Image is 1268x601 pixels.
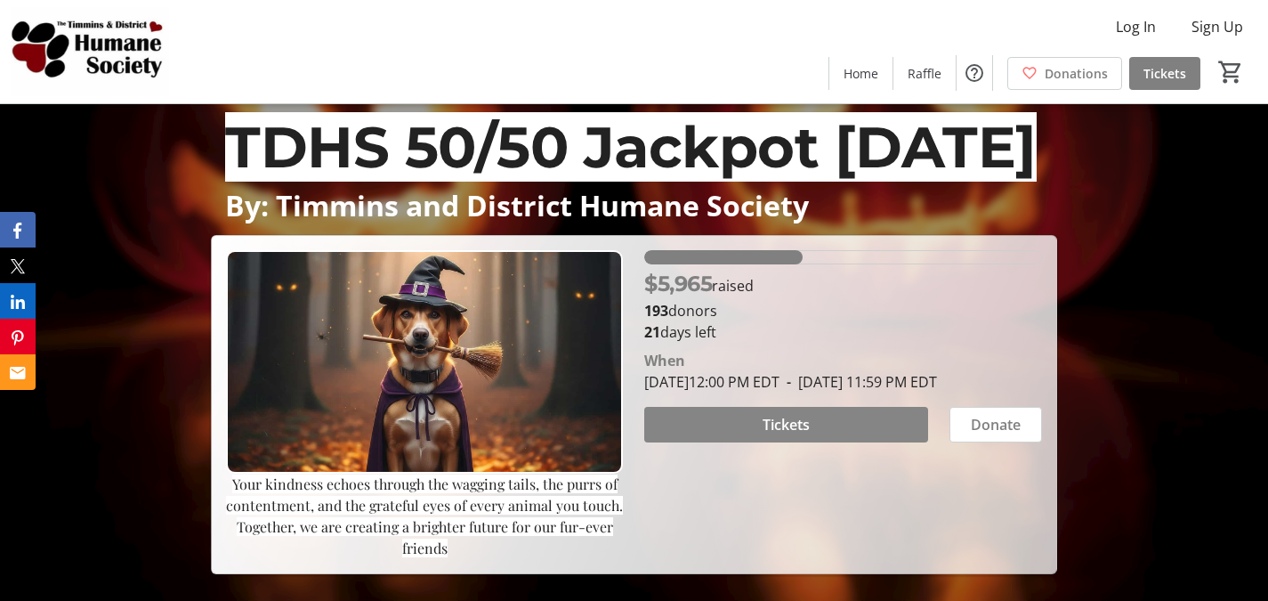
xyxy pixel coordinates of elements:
[844,64,878,83] span: Home
[779,372,798,392] span: -
[644,268,754,300] p: raised
[949,407,1042,443] button: Donate
[1191,16,1243,37] span: Sign Up
[644,301,668,321] b: 193
[893,57,956,90] a: Raffle
[971,414,1021,435] span: Donate
[1129,57,1200,90] a: Tickets
[226,475,623,557] span: Your kindness echoes through the wagging tails, the purrs of contentment, and the grateful eyes o...
[644,271,712,296] span: $5,965
[225,112,1037,182] span: TDHS 50/50 Jackpot [DATE]
[644,407,927,443] button: Tickets
[11,7,169,96] img: Timmins and District Humane Society's Logo
[644,350,685,371] div: When
[226,250,623,474] img: Campaign CTA Media Photo
[644,250,1041,264] div: 39.766666666666666% of fundraising goal reached
[763,414,810,435] span: Tickets
[225,190,1042,221] p: By: Timmins and District Humane Society
[644,300,1041,321] p: donors
[644,322,660,342] span: 21
[908,64,941,83] span: Raffle
[779,372,937,392] span: [DATE] 11:59 PM EDT
[1177,12,1257,41] button: Sign Up
[1116,16,1156,37] span: Log In
[644,321,1041,343] p: days left
[1045,64,1108,83] span: Donations
[1215,56,1247,88] button: Cart
[644,372,779,392] span: [DATE] 12:00 PM EDT
[829,57,892,90] a: Home
[1143,64,1186,83] span: Tickets
[957,55,992,91] button: Help
[1102,12,1170,41] button: Log In
[1007,57,1122,90] a: Donations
